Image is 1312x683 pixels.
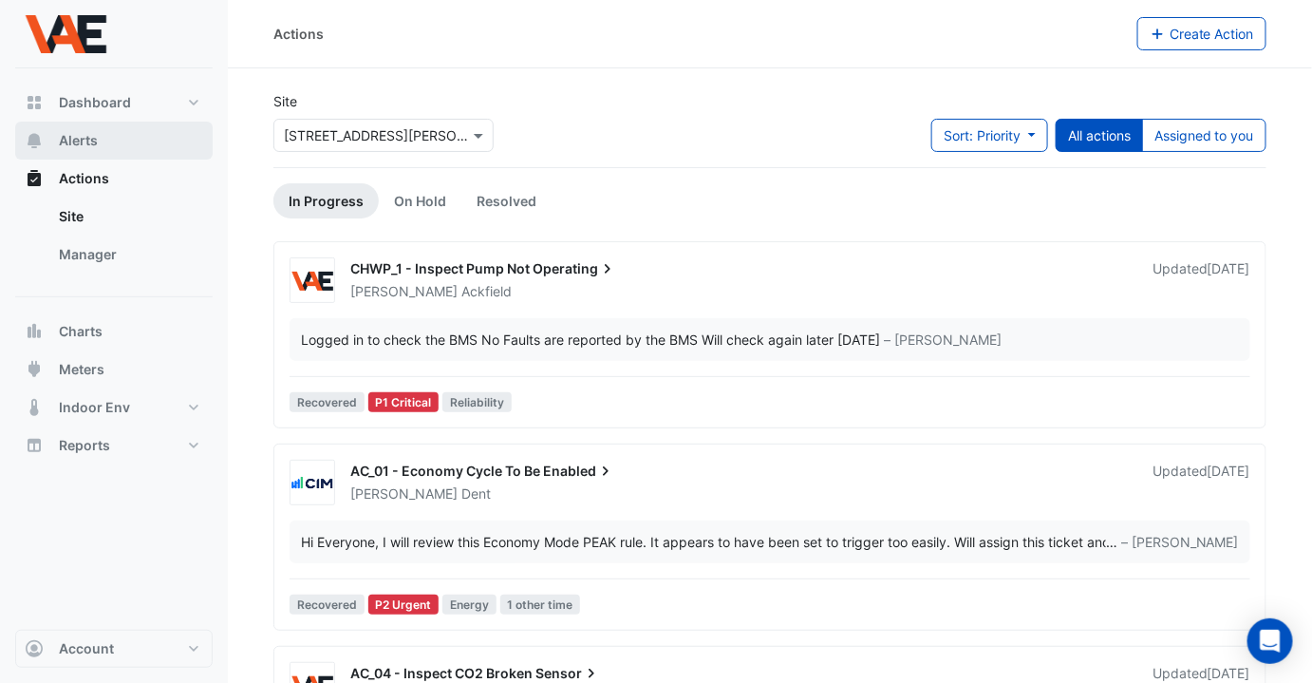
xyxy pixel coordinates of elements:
[44,198,213,236] a: Site
[884,330,1002,350] span: – [PERSON_NAME]
[442,392,512,412] span: Reliability
[291,272,334,291] img: VAE Group
[59,322,103,341] span: Charts
[59,169,109,188] span: Actions
[379,183,461,218] a: On Hold
[25,131,44,150] app-icon: Alerts
[1142,119,1266,152] button: Assigned to you
[442,595,497,615] span: Energy
[1121,532,1239,552] span: – [PERSON_NAME]
[15,160,213,198] button: Actions
[273,24,324,44] div: Actions
[1056,119,1143,152] button: All actions
[59,639,114,658] span: Account
[1153,259,1250,301] div: Updated
[15,84,213,122] button: Dashboard
[44,236,213,274] a: Manager
[1153,462,1250,503] div: Updated
[944,127,1021,143] span: Sort: Priority
[59,93,131,112] span: Dashboard
[350,485,458,502] span: [PERSON_NAME]
[273,183,379,218] a: In Progress
[461,282,512,301] span: Ackfield
[15,630,213,668] button: Account
[25,398,44,417] app-icon: Indoor Env
[15,351,213,389] button: Meters
[25,322,44,341] app-icon: Charts
[350,463,540,479] span: AC_01 - Economy Cycle To Be
[15,427,213,465] button: Reports
[500,595,581,615] span: 1 other time
[543,462,615,481] span: Enabled
[350,260,530,276] span: CHWP_1 - Inspect Pump Not
[368,595,440,615] div: P2 Urgent
[1247,618,1293,664] div: Open Intercom Messenger
[290,392,365,412] span: Recovered
[23,15,108,53] img: Company Logo
[25,93,44,112] app-icon: Dashboard
[15,313,213,351] button: Charts
[25,436,44,455] app-icon: Reports
[25,360,44,379] app-icon: Meters
[1208,260,1250,276] span: Thu 29-May-2025 07:53 AEST
[1208,665,1250,681] span: Mon 23-Jun-2025 10:49 AEST
[461,183,552,218] a: Resolved
[1170,26,1254,42] span: Create Action
[59,398,130,417] span: Indoor Env
[533,259,617,278] span: Operating
[301,532,1106,552] div: Hi Everyone, I will review this Economy Mode PEAK rule. It appears to have been set to trigger to...
[291,474,334,493] img: CIM
[1137,17,1267,50] button: Create Action
[15,389,213,427] button: Indoor Env
[301,330,880,350] div: Logged in to check the BMS No Faults are reported by the BMS Will check again later [DATE]
[59,360,104,379] span: Meters
[15,122,213,160] button: Alerts
[368,392,440,412] div: P1 Critical
[290,595,365,615] span: Recovered
[15,198,213,281] div: Actions
[461,484,491,503] span: Dent
[931,119,1048,152] button: Sort: Priority
[59,436,110,455] span: Reports
[1208,463,1250,479] span: Tue 24-Jun-2025 11:11 AEST
[25,169,44,188] app-icon: Actions
[535,664,601,683] span: Sensor
[273,91,297,111] label: Site
[350,283,458,299] span: [PERSON_NAME]
[350,665,533,681] span: AC_04 - Inspect CO2 Broken
[59,131,98,150] span: Alerts
[301,532,1239,552] div: …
